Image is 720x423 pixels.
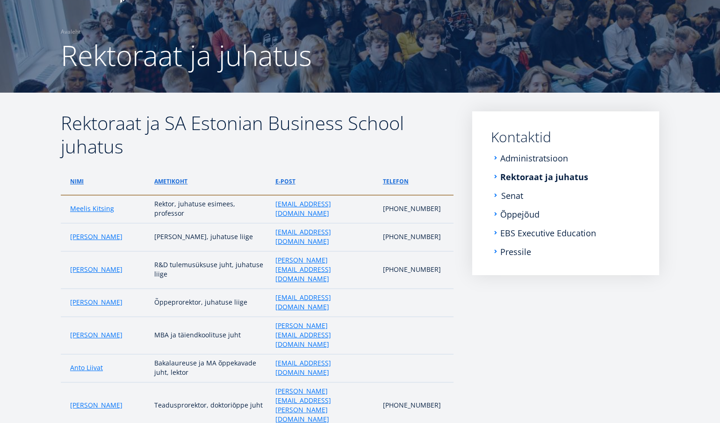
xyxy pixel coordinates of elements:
a: [PERSON_NAME] [70,298,122,307]
a: [PERSON_NAME][EMAIL_ADDRESS][DOMAIN_NAME] [275,321,374,349]
p: [PHONE_NUMBER] [383,204,444,213]
h2: Rektoraat ja SA Estonian Business School juhatus [61,111,454,158]
td: [PHONE_NUMBER] [378,251,454,289]
a: [EMAIL_ADDRESS][DOMAIN_NAME] [275,227,374,246]
a: Rektoraat ja juhatus [500,172,588,182]
td: Bakalaureuse ja MA õppekavade juht, lektor [150,354,270,382]
a: EBS Executive Education [500,228,596,238]
a: Anto Liivat [70,363,103,372]
a: Pressile [500,247,531,256]
a: [PERSON_NAME] [70,401,122,410]
td: [PHONE_NUMBER] [378,223,454,251]
a: Kontaktid [491,130,641,144]
a: [EMAIL_ADDRESS][DOMAIN_NAME] [275,199,374,218]
a: [PERSON_NAME] [70,232,122,241]
td: [PERSON_NAME], juhatuse liige [150,223,270,251]
a: Avaleht [61,27,80,36]
td: MBA ja täiendkoolituse juht [150,317,270,354]
a: [PERSON_NAME] [70,265,122,274]
a: [EMAIL_ADDRESS][DOMAIN_NAME] [275,358,374,377]
td: R&D tulemusüksuse juht, juhatuse liige [150,251,270,289]
a: Õppejõud [500,210,540,219]
a: Administratsioon [500,153,568,163]
a: Nimi [70,177,84,186]
a: e-post [275,177,295,186]
span: Rektoraat ja juhatus [61,36,312,74]
a: telefon [383,177,409,186]
a: [PERSON_NAME] [70,330,122,340]
a: [EMAIL_ADDRESS][DOMAIN_NAME] [275,293,374,312]
a: Meelis Kitsing [70,204,114,213]
p: Rektor, juhatuse esimees, professor [154,199,266,218]
a: Senat [501,191,523,200]
a: ametikoht [154,177,187,186]
a: [PERSON_NAME][EMAIL_ADDRESS][DOMAIN_NAME] [275,255,374,284]
td: Õppeprorektor, juhatuse liige [150,289,270,317]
